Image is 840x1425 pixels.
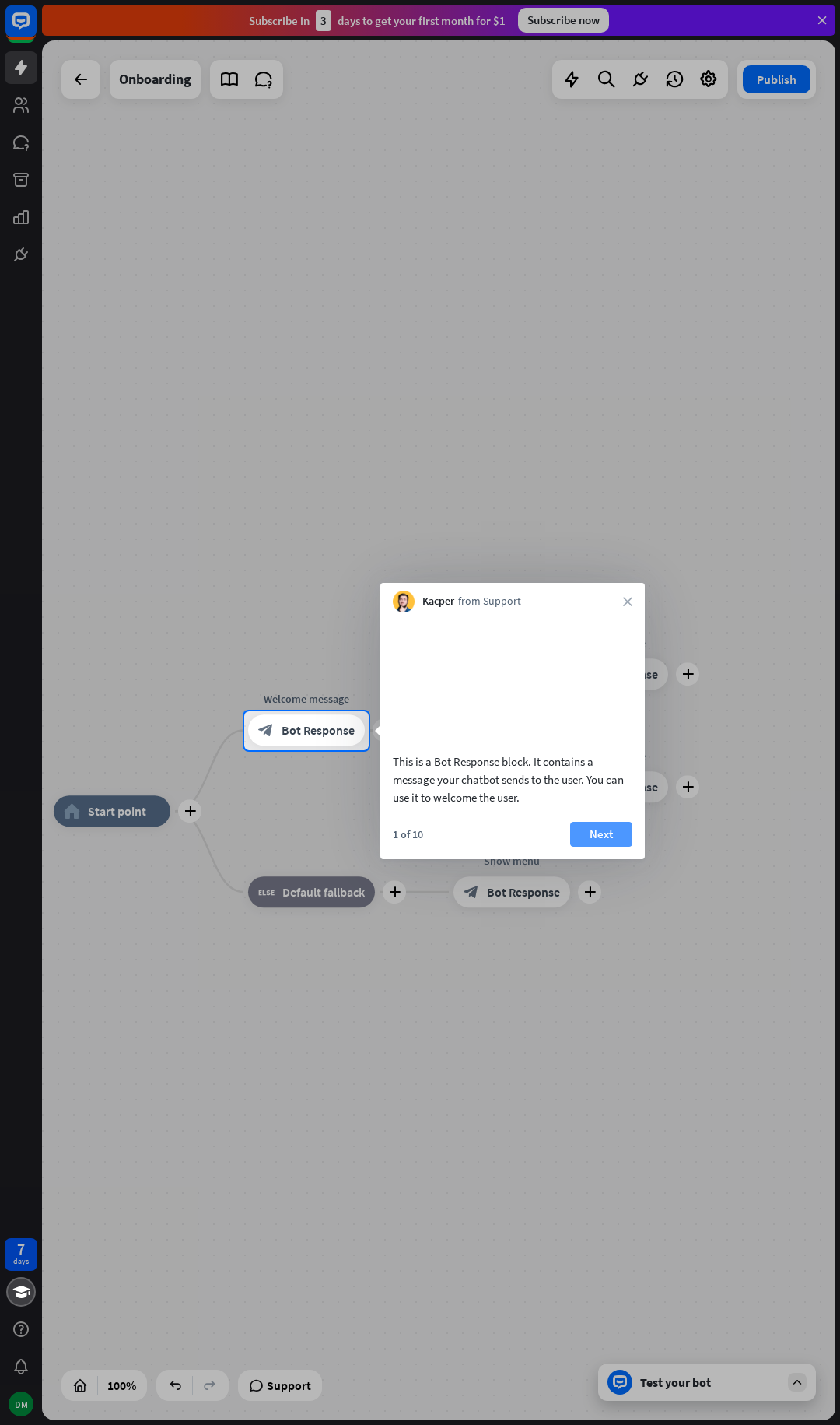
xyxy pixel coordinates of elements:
div: This is a Bot Response block. It contains a message your chatbot sends to the user. You can use i... [393,753,632,806]
div: 1 of 10 [393,827,423,841]
i: close [623,597,632,606]
i: block_bot_response [258,723,274,739]
span: Kacper [422,594,454,609]
button: Next [570,822,632,847]
span: from Support [458,594,521,609]
span: Bot Response [282,723,355,739]
button: Open LiveChat chat widget [12,6,59,53]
